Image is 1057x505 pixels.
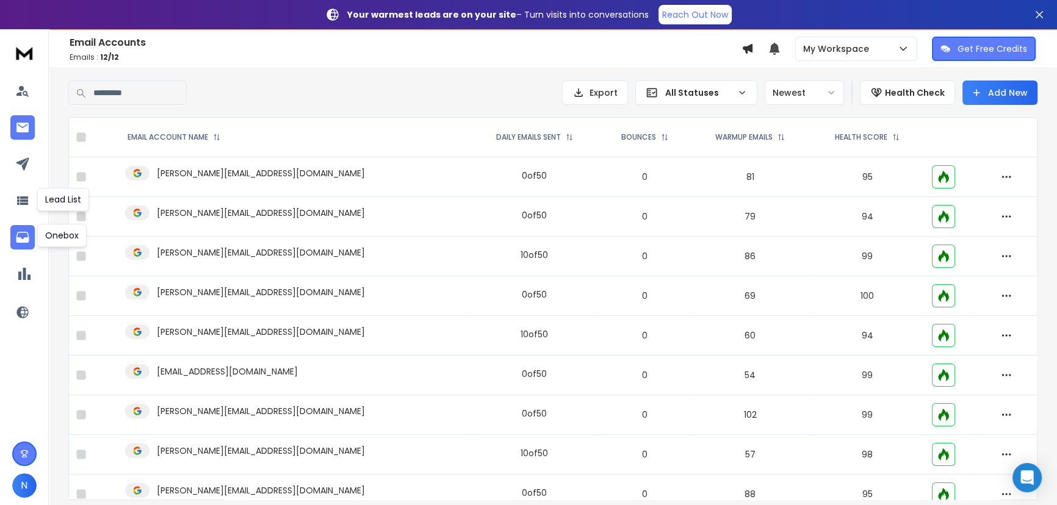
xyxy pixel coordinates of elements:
p: [PERSON_NAME][EMAIL_ADDRESS][DOMAIN_NAME] [157,167,365,179]
td: 98 [810,435,925,475]
p: 0 [607,210,683,223]
p: My Workspace [803,43,874,55]
button: Get Free Credits [932,37,1036,61]
p: WARMUP EMAILS [715,132,773,142]
td: 57 [690,435,810,475]
p: Get Free Credits [958,43,1027,55]
p: 0 [607,290,683,302]
td: 99 [810,237,925,276]
div: 0 of 50 [522,170,547,182]
button: N [12,473,37,498]
p: All Statuses [665,87,732,99]
div: 10 of 50 [521,447,548,459]
p: [PERSON_NAME][EMAIL_ADDRESS][DOMAIN_NAME] [157,286,365,298]
p: 0 [607,329,683,342]
button: Newest [765,81,844,105]
p: 0 [607,369,683,381]
p: [PERSON_NAME][EMAIL_ADDRESS][DOMAIN_NAME] [157,405,365,417]
div: Lead List [37,188,89,211]
p: 0 [607,409,683,421]
div: 0 of 50 [522,368,547,380]
div: 0 of 50 [522,288,547,301]
td: 60 [690,316,810,356]
p: [PERSON_NAME][EMAIL_ADDRESS][DOMAIN_NAME] [157,326,365,338]
td: 54 [690,356,810,395]
p: [PERSON_NAME][EMAIL_ADDRESS][DOMAIN_NAME] [157,445,365,457]
div: 10 of 50 [521,328,548,340]
button: Export [562,81,628,105]
p: Emails : [70,52,741,62]
td: 100 [810,276,925,316]
div: Open Intercom Messenger [1012,463,1042,492]
p: Health Check [885,87,945,99]
div: 0 of 50 [522,407,547,420]
p: – Turn visits into conversations [347,9,649,21]
p: BOUNCES [621,132,656,142]
a: Reach Out Now [658,5,732,24]
div: EMAIL ACCOUNT NAME [128,132,220,142]
p: [PERSON_NAME][EMAIL_ADDRESS][DOMAIN_NAME] [157,207,365,219]
div: 10 of 50 [521,249,548,261]
td: 81 [690,157,810,197]
td: 79 [690,197,810,237]
p: DAILY EMAILS SENT [496,132,561,142]
td: 86 [690,237,810,276]
div: 0 of 50 [522,487,547,499]
td: 99 [810,395,925,435]
strong: Your warmest leads are on your site [347,9,516,21]
p: 0 [607,448,683,460]
td: 99 [810,356,925,395]
img: logo [12,41,37,64]
h1: Email Accounts [70,35,741,50]
div: Onebox [37,224,87,247]
p: 0 [607,250,683,262]
p: [EMAIL_ADDRESS][DOMAIN_NAME] [157,365,298,378]
p: [PERSON_NAME][EMAIL_ADDRESS][DOMAIN_NAME] [157,484,365,496]
p: Reach Out Now [662,9,728,21]
button: Add New [962,81,1037,105]
p: HEALTH SCORE [835,132,887,142]
p: [PERSON_NAME][EMAIL_ADDRESS][DOMAIN_NAME] [157,246,365,259]
td: 95 [810,157,925,197]
div: 0 of 50 [522,209,547,221]
td: 102 [690,395,810,435]
button: Health Check [860,81,955,105]
p: 0 [607,488,683,500]
p: 0 [607,171,683,183]
span: 12 / 12 [100,52,119,62]
td: 94 [810,316,925,356]
td: 69 [690,276,810,316]
td: 94 [810,197,925,237]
